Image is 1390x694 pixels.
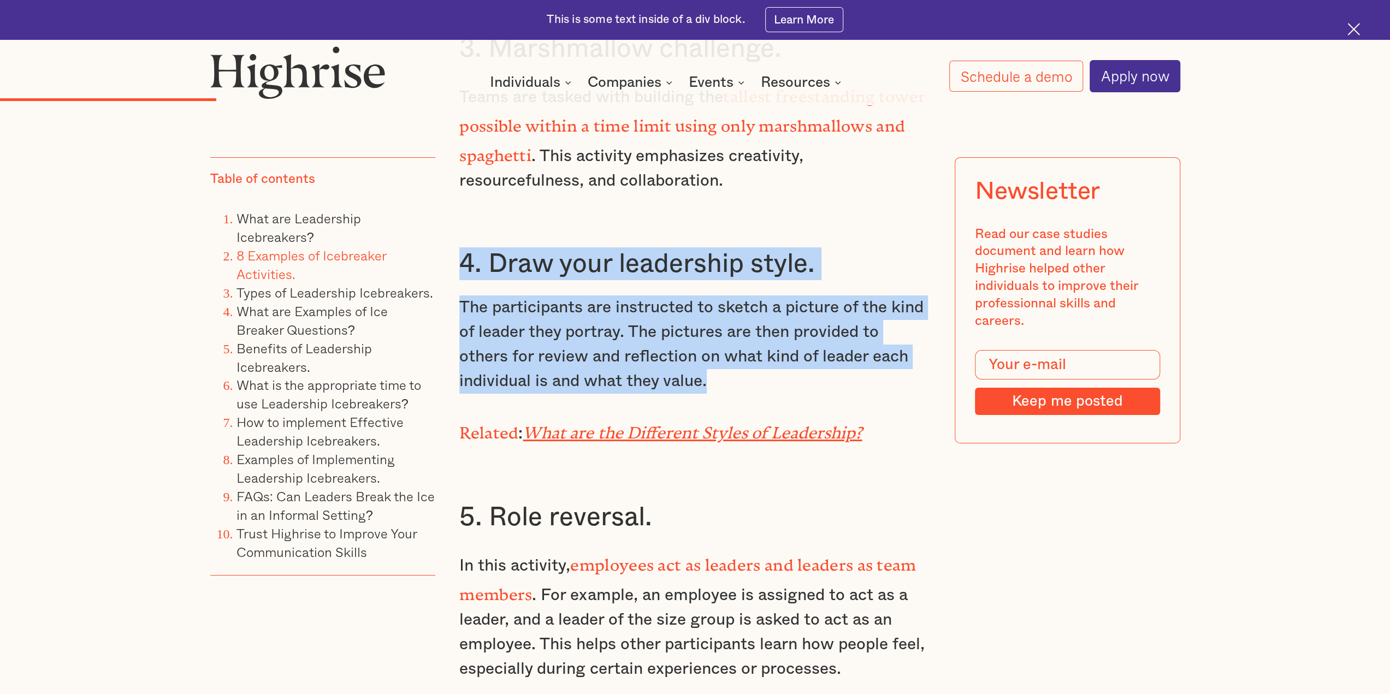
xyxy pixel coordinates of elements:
[210,171,315,188] div: Table of contents
[459,555,916,596] strong: employees act as leaders and leaders as team members
[547,12,745,28] div: This is some text inside of a div block.
[459,295,931,394] p: The participants are instructed to sketch a picture of the kind of leader they portray. The pictu...
[975,226,1160,330] div: Read our case studies document and learn how Highrise helped other individuals to improve their p...
[459,247,931,280] h3: 4. Draw your leadership style.
[459,549,931,681] p: In this activity, . For example, an employee is assigned to act as a leader, and a leader of the ...
[236,282,433,302] a: Types of Leadership Icebreakers.
[523,423,862,434] a: What are the Different Styles of Leadership?
[210,46,386,99] img: Highrise logo
[588,76,676,89] div: Companies
[236,486,435,525] a: FAQs: Can Leaders Break the Ice in an Informal Setting?
[236,337,372,376] a: Benefits of Leadership Icebreakers.
[236,375,421,413] a: What is the appropriate time to use Leadership Icebreakers?
[975,350,1160,379] input: Your e-mail
[765,7,843,32] a: Learn More
[1347,23,1360,35] img: Cross icon
[761,76,844,89] div: Resources
[459,423,518,434] strong: Related
[236,412,404,450] a: How to implement Effective Leadership Icebreakers.
[236,449,395,488] a: Examples of Implementing Leadership Icebreakers.
[236,523,417,561] a: Trust Highrise to Improve Your Communication Skills
[975,177,1100,206] div: Newsletter
[949,61,1083,92] a: Schedule a demo
[490,76,575,89] div: Individuals
[459,417,931,446] p: :
[975,388,1160,415] input: Keep me posted
[1090,60,1180,92] a: Apply now
[588,76,661,89] div: Companies
[236,300,388,339] a: What are Examples of Ice Breaker Questions?
[236,245,386,284] a: 8 Examples of Icebreaker Activities.
[236,208,361,247] a: What are Leadership Icebreakers?
[490,76,560,89] div: Individuals
[689,76,748,89] div: Events
[459,87,925,157] strong: tallest freestanding tower possible within a time limit using only marshmallows and spaghetti
[689,76,734,89] div: Events
[761,76,830,89] div: Resources
[459,80,931,193] p: Teams are tasked with building the . This activity emphasizes creativity, resourcefulness, and co...
[975,350,1160,415] form: Modal Form
[459,501,931,533] h3: 5. Role reversal.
